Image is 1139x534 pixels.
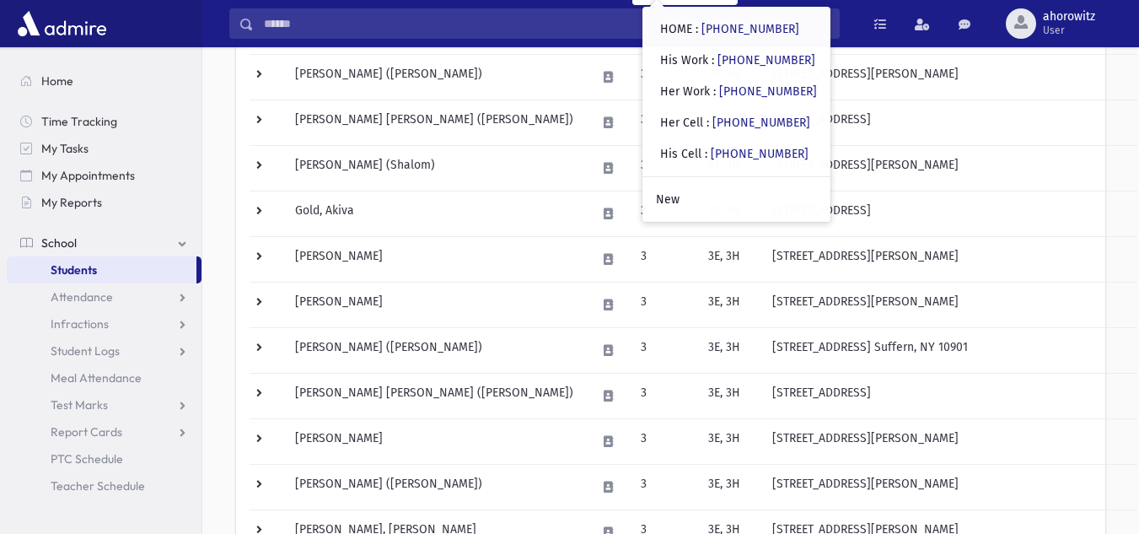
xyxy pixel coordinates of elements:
[696,22,698,36] span: :
[631,100,698,145] td: 3
[631,418,698,464] td: 3
[707,116,709,130] span: :
[660,83,817,100] div: Her Work
[631,54,698,100] td: 3
[698,327,762,373] td: 3E, 3H
[660,51,815,69] div: His Work
[631,282,698,327] td: 3
[7,229,201,256] a: School
[631,373,698,418] td: 3
[705,147,707,161] span: :
[254,8,839,39] input: Search
[7,337,201,364] a: Student Logs
[631,191,698,236] td: 3
[631,464,698,510] td: 3
[7,364,201,391] a: Meal Attendance
[701,22,799,36] a: [PHONE_NUMBER]
[285,418,586,464] td: [PERSON_NAME]
[631,327,698,373] td: 3
[712,116,810,130] a: [PHONE_NUMBER]
[762,282,1137,327] td: [STREET_ADDRESS][PERSON_NAME]
[41,168,135,183] span: My Appointments
[285,145,586,191] td: [PERSON_NAME] (Shalom)
[7,472,201,499] a: Teacher Schedule
[285,464,586,510] td: [PERSON_NAME] ([PERSON_NAME])
[7,67,201,94] a: Home
[712,53,714,67] span: :
[7,418,201,445] a: Report Cards
[285,236,586,282] td: [PERSON_NAME]
[51,343,120,359] span: Student Logs
[7,391,201,418] a: Test Marks
[51,370,142,386] span: Meal Attendance
[698,418,762,464] td: 3E, 3H
[660,114,810,132] div: Her Cell
[51,397,108,413] span: Test Marks
[51,289,113,305] span: Attendance
[1043,24,1095,37] span: User
[7,445,201,472] a: PTC Schedule
[762,464,1137,510] td: [STREET_ADDRESS][PERSON_NAME]
[762,418,1137,464] td: [STREET_ADDRESS][PERSON_NAME]
[698,464,762,510] td: 3E, 3H
[41,73,73,89] span: Home
[285,100,586,145] td: [PERSON_NAME] [PERSON_NAME] ([PERSON_NAME])
[51,424,122,440] span: Report Cards
[285,327,586,373] td: [PERSON_NAME] ([PERSON_NAME])
[7,189,201,216] a: My Reports
[1043,10,1095,24] span: ahorowitz
[762,236,1137,282] td: [STREET_ADDRESS][PERSON_NAME]
[51,478,145,494] span: Teacher Schedule
[698,373,762,418] td: 3E, 3H
[762,145,1137,191] td: [STREET_ADDRESS][PERSON_NAME]
[762,373,1137,418] td: [STREET_ADDRESS]
[7,162,201,189] a: My Appointments
[762,191,1137,236] td: [STREET_ADDRESS]
[51,316,109,332] span: Infractions
[7,135,201,162] a: My Tasks
[7,256,196,283] a: Students
[660,20,799,38] div: HOME
[762,327,1137,373] td: [STREET_ADDRESS] Suffern, NY 10901
[642,184,830,215] a: New
[285,191,586,236] td: Gold, Akiva
[7,310,201,337] a: Infractions
[717,53,815,67] a: [PHONE_NUMBER]
[711,147,809,161] a: [PHONE_NUMBER]
[41,141,89,156] span: My Tasks
[698,282,762,327] td: 3E, 3H
[762,54,1137,100] td: [STREET_ADDRESS][PERSON_NAME]
[719,84,817,99] a: [PHONE_NUMBER]
[698,236,762,282] td: 3E, 3H
[7,283,201,310] a: Attendance
[13,7,110,40] img: AdmirePro
[51,451,123,467] span: PTC Schedule
[285,282,586,327] td: [PERSON_NAME]
[631,236,698,282] td: 3
[41,235,77,251] span: School
[7,108,201,135] a: Time Tracking
[41,195,102,210] span: My Reports
[713,84,716,99] span: :
[51,262,97,278] span: Students
[762,100,1137,145] td: [STREET_ADDRESS]
[660,145,809,163] div: His Cell
[285,373,586,418] td: [PERSON_NAME] [PERSON_NAME] ([PERSON_NAME])
[285,54,586,100] td: [PERSON_NAME] ([PERSON_NAME])
[41,114,117,129] span: Time Tracking
[631,145,698,191] td: 3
